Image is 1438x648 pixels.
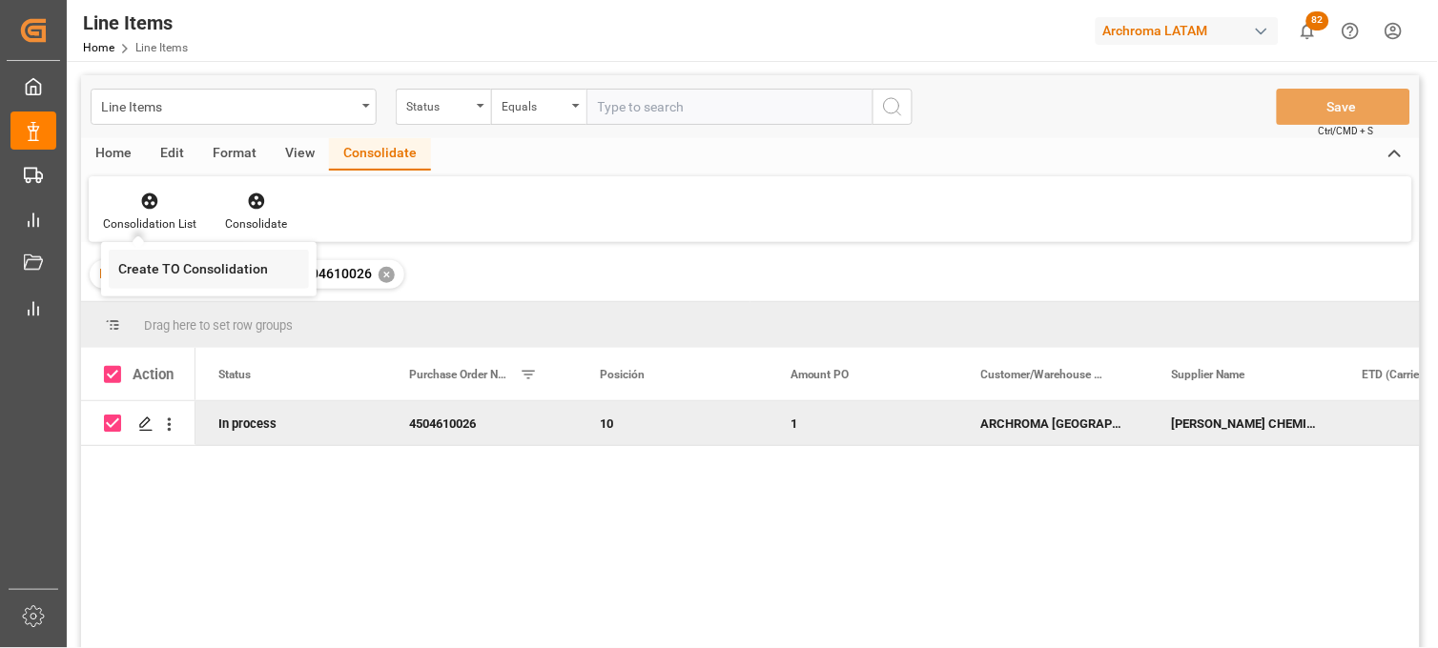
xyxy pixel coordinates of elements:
[1319,124,1374,138] span: Ctrl/CMD + S
[379,267,395,283] div: ✕
[101,93,356,117] div: Line Items
[81,138,146,171] div: Home
[386,401,577,445] div: 4504610026
[1096,17,1279,45] div: Archroma LATAM
[1096,12,1286,49] button: Archroma LATAM
[83,41,114,54] a: Home
[91,89,377,125] button: open menu
[1286,10,1329,52] button: show 82 new notifications
[81,401,195,446] div: Press SPACE to deselect this row.
[502,93,566,115] div: Equals
[1363,368,1428,381] span: ETD (Carrier)
[1329,10,1372,52] button: Help Center
[146,138,198,171] div: Edit
[99,266,245,281] span: Purchase Order Number
[600,402,745,446] div: 10
[586,89,873,125] input: Type to search
[768,401,958,445] div: 1
[491,89,586,125] button: open menu
[1172,368,1245,381] span: Supplier Name
[406,93,471,115] div: Status
[791,368,850,381] span: Amount PO
[1277,89,1410,125] button: Save
[981,368,1109,381] span: Customer/Warehouse Name
[225,215,287,233] div: Consolidate
[1149,401,1340,445] div: [PERSON_NAME] CHEMICALS LTD
[195,401,386,445] div: In process
[396,89,491,125] button: open menu
[409,368,512,381] span: Purchase Order Number
[103,215,196,233] div: Consolidation List
[296,266,372,281] span: 4504610026
[133,366,174,383] div: Action
[198,138,271,171] div: Format
[118,259,268,279] div: Create TO Consolidation
[329,138,431,171] div: Consolidate
[144,318,293,333] span: Drag here to set row groups
[83,9,188,37] div: Line Items
[271,138,329,171] div: View
[600,368,645,381] span: Posición
[1306,11,1329,30] span: 82
[873,89,913,125] button: search button
[218,368,251,381] span: Status
[958,401,1149,445] div: ARCHROMA [GEOGRAPHIC_DATA] S DE RL DE CV ([GEOGRAPHIC_DATA][PERSON_NAME])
